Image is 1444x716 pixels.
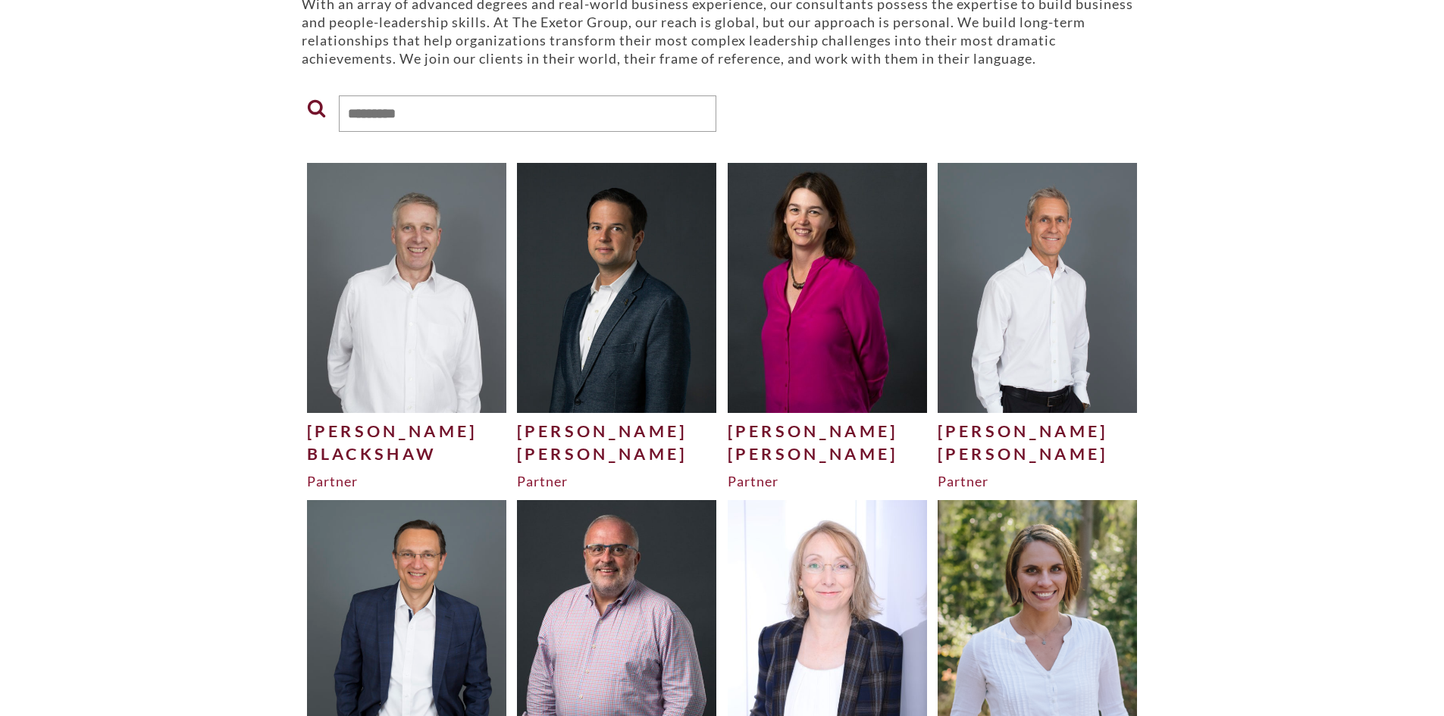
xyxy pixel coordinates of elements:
img: Craig-Mitchell-Website-500x625.jpg [938,163,1138,412]
div: Partner [938,472,1138,490]
a: [PERSON_NAME]BlackshawPartner [307,163,507,490]
div: [PERSON_NAME] [728,420,928,442]
div: [PERSON_NAME] [938,442,1138,465]
div: [PERSON_NAME] [728,442,928,465]
div: Partner [307,472,507,490]
img: Philipp-Ebert_edited-1-500x625.jpg [517,163,717,412]
div: [PERSON_NAME] [307,420,507,442]
img: Julie-H-500x625.jpg [728,163,928,412]
div: [PERSON_NAME] [517,420,717,442]
div: [PERSON_NAME] [938,420,1138,442]
a: [PERSON_NAME][PERSON_NAME]Partner [938,163,1138,490]
a: [PERSON_NAME][PERSON_NAME]Partner [517,163,717,490]
a: [PERSON_NAME][PERSON_NAME]Partner [728,163,928,490]
div: Partner [728,472,928,490]
div: Blackshaw [307,442,507,465]
div: Partner [517,472,717,490]
img: Dave-Blackshaw-for-website2-500x625.jpg [307,163,507,412]
div: [PERSON_NAME] [517,442,717,465]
